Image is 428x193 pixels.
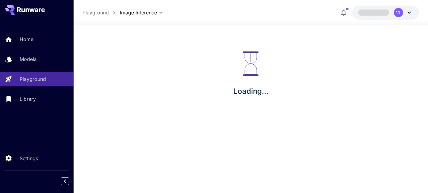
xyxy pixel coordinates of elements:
span: Image Inference [120,9,157,16]
p: Settings [20,155,38,162]
p: Loading... [233,86,268,97]
a: Playground [82,9,109,16]
p: Models [20,55,36,63]
nav: breadcrumb [82,9,120,16]
button: Collapse sidebar [61,177,69,185]
div: VL [394,8,403,17]
p: Playground [20,75,46,83]
p: Library [20,95,36,103]
div: Collapse sidebar [66,176,74,187]
button: VL [352,6,419,20]
p: Home [20,36,33,43]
